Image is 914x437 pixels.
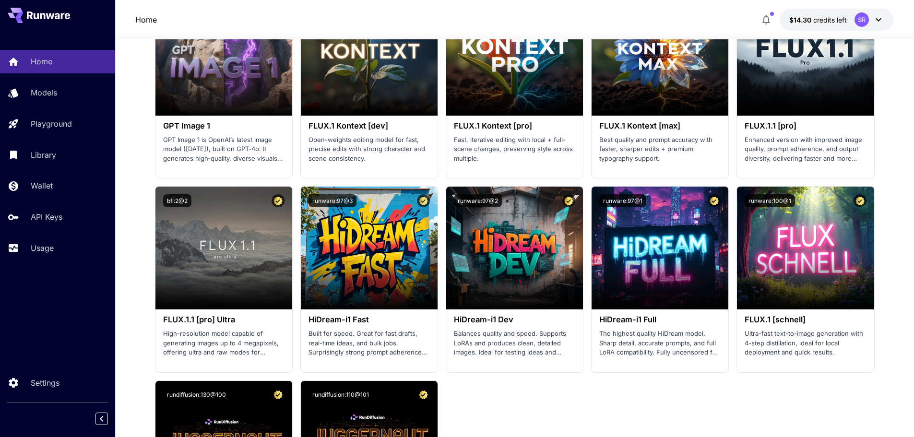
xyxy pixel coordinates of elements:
button: Certified Model – Vetted for best performance and includes a commercial license. [417,389,430,402]
h3: HiDream-i1 Fast [309,315,430,324]
p: Ultra-fast text-to-image generation with 4-step distillation, ideal for local deployment and quic... [745,329,866,357]
p: Balances quality and speed. Supports LoRAs and produces clean, detailed images. Ideal for testing... [454,329,575,357]
button: Certified Model – Vetted for best performance and includes a commercial license. [562,194,575,207]
h3: HiDream-i1 Full [599,315,721,324]
h3: FLUX.1 Kontext [max] [599,121,721,130]
button: runware:100@1 [745,194,795,207]
div: Collapse sidebar [103,410,115,427]
button: runware:97@2 [454,194,502,207]
button: Certified Model – Vetted for best performance and includes a commercial license. [272,194,285,207]
p: Best quality and prompt accuracy with faster, sharper edits + premium typography support. [599,135,721,164]
h3: FLUX.1 Kontext [pro] [454,121,575,130]
p: Library [31,149,56,161]
p: High-resolution model capable of generating images up to 4 megapixels, offering ultra and raw mod... [163,329,285,357]
button: Certified Model – Vetted for best performance and includes a commercial license. [272,389,285,402]
p: Built for speed. Great for fast drafts, real-time ideas, and bulk jobs. Surprisingly strong promp... [309,329,430,357]
button: Certified Model – Vetted for best performance and includes a commercial license. [854,194,867,207]
button: $14.30207SR [780,9,894,31]
p: Playground [31,118,72,130]
p: Home [31,56,52,67]
button: runware:97@3 [309,194,356,207]
p: GPT Image 1 is OpenAI’s latest image model ([DATE]), built on GPT‑4o. It generates high‑quality, ... [163,135,285,164]
img: alt [301,187,438,309]
button: runware:97@1 [599,194,646,207]
h3: FLUX.1 Kontext [dev] [309,121,430,130]
button: bfl:2@2 [163,194,191,207]
a: Home [135,14,157,25]
img: alt [155,187,292,309]
button: rundiffusion:110@101 [309,389,373,402]
button: Collapse sidebar [95,413,108,425]
h3: FLUX.1.1 [pro] [745,121,866,130]
nav: breadcrumb [135,14,157,25]
button: rundiffusion:130@100 [163,389,230,402]
button: Certified Model – Vetted for best performance and includes a commercial license. [417,194,430,207]
p: Enhanced version with improved image quality, prompt adherence, and output diversity, delivering ... [745,135,866,164]
img: alt [446,187,583,309]
img: alt [592,187,728,309]
span: $14.30 [789,16,813,24]
span: credits left [813,16,847,24]
h3: GPT Image 1 [163,121,285,130]
p: Wallet [31,180,53,191]
p: Models [31,87,57,98]
div: $14.30207 [789,15,847,25]
div: SR [855,12,869,27]
p: Usage [31,242,54,254]
p: Settings [31,377,59,389]
button: Certified Model – Vetted for best performance and includes a commercial license. [708,194,721,207]
h3: FLUX.1 [schnell] [745,315,866,324]
h3: FLUX.1.1 [pro] Ultra [163,315,285,324]
img: alt [737,187,874,309]
p: API Keys [31,211,62,223]
h3: HiDream-i1 Dev [454,315,575,324]
p: The highest quality HiDream model. Sharp detail, accurate prompts, and full LoRA compatibility. F... [599,329,721,357]
p: Open-weights editing model for fast, precise edits with strong character and scene consistency. [309,135,430,164]
p: Fast, iterative editing with local + full-scene changes, preserving style across multiple. [454,135,575,164]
